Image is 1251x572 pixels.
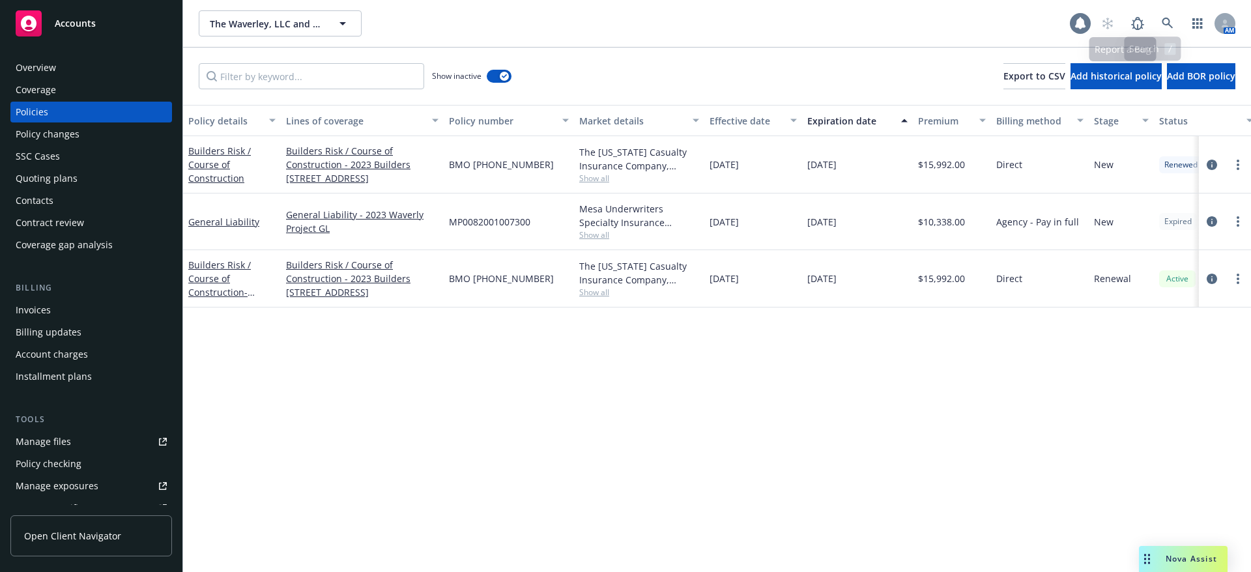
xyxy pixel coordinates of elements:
[10,124,172,145] a: Policy changes
[1204,214,1220,229] a: circleInformation
[807,215,837,229] span: [DATE]
[16,190,53,211] div: Contacts
[281,105,444,136] button: Lines of coverage
[16,476,98,496] div: Manage exposures
[16,235,113,255] div: Coverage gap analysis
[16,366,92,387] div: Installment plans
[807,158,837,171] span: [DATE]
[1095,10,1121,36] a: Start snowing
[16,498,101,519] div: Manage certificates
[286,144,439,185] a: Builders Risk / Course of Construction - 2023 Builders [STREET_ADDRESS]
[10,281,172,294] div: Billing
[188,216,259,228] a: General Liability
[10,102,172,122] a: Policies
[199,63,424,89] input: Filter by keyword...
[10,190,172,211] a: Contacts
[10,212,172,233] a: Contract review
[199,10,362,36] button: The Waverley, LLC and Parkside Waverley, LLC
[579,287,699,298] span: Show all
[996,114,1069,128] div: Billing method
[16,102,48,122] div: Policies
[10,431,172,452] a: Manage files
[286,114,424,128] div: Lines of coverage
[1164,159,1198,171] span: Renewed
[1159,114,1239,128] div: Status
[1094,114,1134,128] div: Stage
[710,272,739,285] span: [DATE]
[918,114,971,128] div: Premium
[1167,70,1235,82] span: Add BOR policy
[16,344,88,365] div: Account charges
[210,17,323,31] span: The Waverley, LLC and Parkside Waverley, LLC
[1094,158,1114,171] span: New
[1204,157,1220,173] a: circleInformation
[579,145,699,173] div: The [US_STATE] Casualty Insurance Company, Liberty Mutual
[16,57,56,78] div: Overview
[579,259,699,287] div: The [US_STATE] Casualty Insurance Company, Liberty Mutual
[16,146,60,167] div: SSC Cases
[704,105,802,136] button: Effective date
[449,272,554,285] span: BMO [PHONE_NUMBER]
[1071,63,1162,89] button: Add historical policy
[1164,273,1190,285] span: Active
[10,453,172,474] a: Policy checking
[16,212,84,233] div: Contract review
[183,105,281,136] button: Policy details
[802,105,913,136] button: Expiration date
[1125,10,1151,36] a: Report a Bug
[449,158,554,171] span: BMO [PHONE_NUMBER]
[16,168,78,189] div: Quoting plans
[10,79,172,100] a: Coverage
[996,158,1022,171] span: Direct
[16,300,51,321] div: Invoices
[710,114,783,128] div: Effective date
[579,229,699,240] span: Show all
[1139,546,1228,572] button: Nova Assist
[913,105,991,136] button: Premium
[807,272,837,285] span: [DATE]
[807,114,893,128] div: Expiration date
[10,57,172,78] a: Overview
[574,105,704,136] button: Market details
[1185,10,1211,36] a: Switch app
[1003,70,1065,82] span: Export to CSV
[1071,70,1162,82] span: Add historical policy
[1094,272,1131,285] span: Renewal
[918,158,965,171] span: $15,992.00
[10,5,172,42] a: Accounts
[579,173,699,184] span: Show all
[10,322,172,343] a: Billing updates
[1230,271,1246,287] a: more
[918,215,965,229] span: $10,338.00
[10,344,172,365] a: Account charges
[996,272,1022,285] span: Direct
[1167,63,1235,89] button: Add BOR policy
[1230,157,1246,173] a: more
[579,202,699,229] div: Mesa Underwriters Specialty Insurance Company, Selective Insurance Group, CRC Group
[432,70,482,81] span: Show inactive
[16,79,56,100] div: Coverage
[1139,546,1155,572] div: Drag to move
[444,105,574,136] button: Policy number
[16,124,79,145] div: Policy changes
[55,18,96,29] span: Accounts
[10,413,172,426] div: Tools
[1204,271,1220,287] a: circleInformation
[579,114,685,128] div: Market details
[188,259,274,367] a: Builders Risk / Course of Construction
[24,529,121,543] span: Open Client Navigator
[10,366,172,387] a: Installment plans
[10,300,172,321] a: Invoices
[1003,63,1065,89] button: Export to CSV
[16,453,81,474] div: Policy checking
[10,476,172,496] a: Manage exposures
[1155,10,1181,36] a: Search
[449,215,530,229] span: MP0082001007300
[286,208,439,235] a: General Liability - 2023 Waverly Project GL
[10,235,172,255] a: Coverage gap analysis
[1166,553,1217,564] span: Nova Assist
[1230,214,1246,229] a: more
[449,114,554,128] div: Policy number
[1164,216,1192,227] span: Expired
